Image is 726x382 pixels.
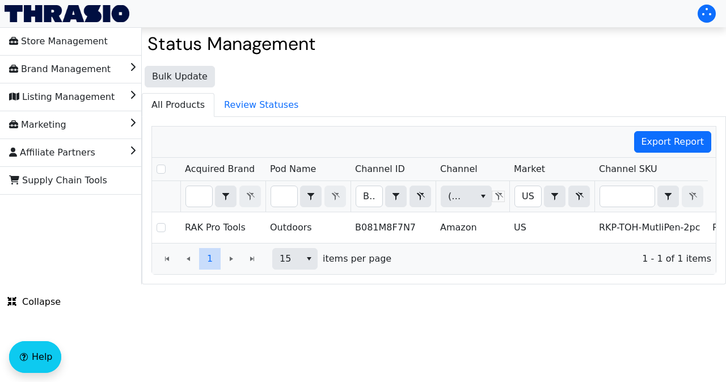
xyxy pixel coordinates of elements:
span: Export Report [641,135,704,149]
span: Review Statuses [215,94,307,116]
span: Bulk Update [152,70,208,83]
span: Channel [440,162,478,176]
input: Select Row [157,165,166,174]
span: Page size [272,248,318,270]
td: RKP-TOH-MutliPen-2pc [594,212,708,243]
td: Outdoors [265,212,351,243]
td: B081M8F7N7 [351,212,436,243]
span: Choose Operator [385,186,407,207]
td: Amazon [436,212,509,243]
th: Filter [180,181,265,212]
span: Brand Management [9,60,111,78]
span: Collapse [7,295,61,309]
span: Marketing [9,116,66,134]
span: Pod Name [270,162,316,176]
span: items per page [323,252,391,266]
button: select [544,186,565,207]
input: Filter [515,186,541,207]
button: select [386,186,406,207]
h2: Status Management [147,33,720,54]
span: Listing Management [9,88,115,106]
span: Choose Operator [657,186,679,207]
span: Market [514,162,545,176]
button: select [475,186,491,207]
span: Supply Chain Tools [9,171,107,190]
th: Filter [436,181,509,212]
td: RAK Pro Tools [180,212,265,243]
span: (All) [448,190,466,203]
button: Help floatingactionbutton [9,341,61,373]
button: select [301,186,321,207]
th: Filter [509,181,594,212]
button: select [658,186,678,207]
span: Choose Operator [544,186,565,207]
span: 1 - 1 of 1 items [400,252,711,266]
input: Select Row [157,223,166,232]
span: All Products [142,94,214,116]
div: Page 1 of 1 [152,243,716,274]
input: Filter [186,186,212,207]
th: Filter [265,181,351,212]
span: Choose Operator [215,186,237,207]
img: Thrasio Logo [5,5,129,22]
span: Store Management [9,32,108,51]
button: Bulk Update [145,66,215,87]
th: Filter [351,181,436,212]
button: Clear [410,186,431,207]
span: Channel SKU [599,162,657,176]
input: Filter [271,186,297,207]
button: Export Report [634,131,712,153]
span: Help [32,350,52,364]
th: Filter [594,181,708,212]
button: select [216,186,236,207]
span: Choose Operator [300,186,322,207]
button: select [301,249,317,269]
span: Channel ID [355,162,405,176]
span: Affiliate Partners [9,144,95,162]
input: Filter [600,186,655,207]
span: Acquired Brand [185,162,255,176]
span: 15 [280,252,294,266]
span: 1 [207,252,213,266]
input: Filter [356,186,382,207]
td: US [509,212,594,243]
button: Page 1 [199,248,221,270]
button: Clear [568,186,590,207]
